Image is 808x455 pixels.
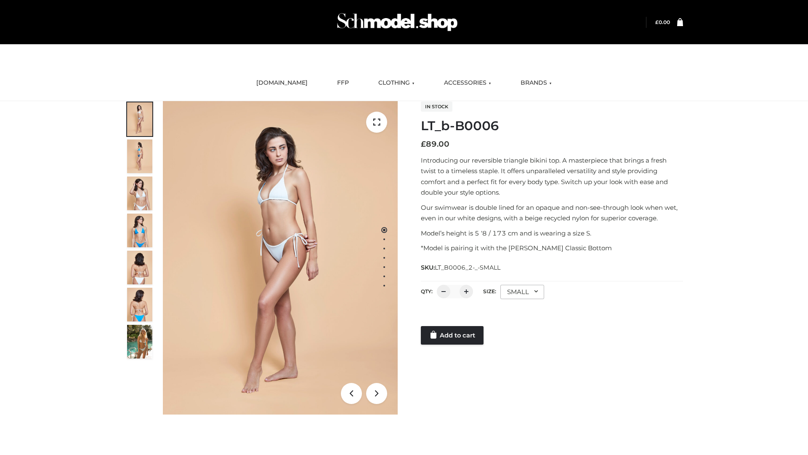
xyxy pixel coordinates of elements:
[421,118,683,134] h1: LT_b-B0006
[331,74,355,92] a: FFP
[421,155,683,198] p: Introducing our reversible triangle bikini top. A masterpiece that brings a fresh twist to a time...
[421,202,683,224] p: Our swimwear is double lined for an opaque and non-see-through look when wet, even in our white d...
[250,74,314,92] a: [DOMAIN_NAME]
[127,139,152,173] img: ArielClassicBikiniTop_CloudNine_AzureSky_OW114ECO_2-scaled.jpg
[421,139,426,149] span: £
[421,243,683,254] p: *Model is pairing it with the [PERSON_NAME] Classic Bottom
[655,19,659,25] span: £
[421,326,484,345] a: Add to cart
[421,288,433,294] label: QTY:
[127,288,152,321] img: ArielClassicBikiniTop_CloudNine_AzureSky_OW114ECO_8-scaled.jpg
[655,19,670,25] a: £0.00
[483,288,496,294] label: Size:
[438,74,497,92] a: ACCESSORIES
[421,228,683,239] p: Model’s height is 5 ‘8 / 173 cm and is wearing a size S.
[127,325,152,359] img: Arieltop_CloudNine_AzureSky2.jpg
[163,101,398,415] img: ArielClassicBikiniTop_CloudNine_AzureSky_OW114ECO_1
[655,19,670,25] bdi: 0.00
[500,285,544,299] div: SMALL
[421,262,501,273] span: SKU:
[421,102,452,112] span: In stock
[514,74,558,92] a: BRANDS
[421,139,449,149] bdi: 89.00
[127,177,152,210] img: ArielClassicBikiniTop_CloudNine_AzureSky_OW114ECO_3-scaled.jpg
[435,264,500,271] span: LT_B0006_2-_-SMALL
[127,214,152,247] img: ArielClassicBikiniTop_CloudNine_AzureSky_OW114ECO_4-scaled.jpg
[127,102,152,136] img: ArielClassicBikiniTop_CloudNine_AzureSky_OW114ECO_1-scaled.jpg
[372,74,421,92] a: CLOTHING
[127,251,152,284] img: ArielClassicBikiniTop_CloudNine_AzureSky_OW114ECO_7-scaled.jpg
[334,5,460,39] img: Schmodel Admin 964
